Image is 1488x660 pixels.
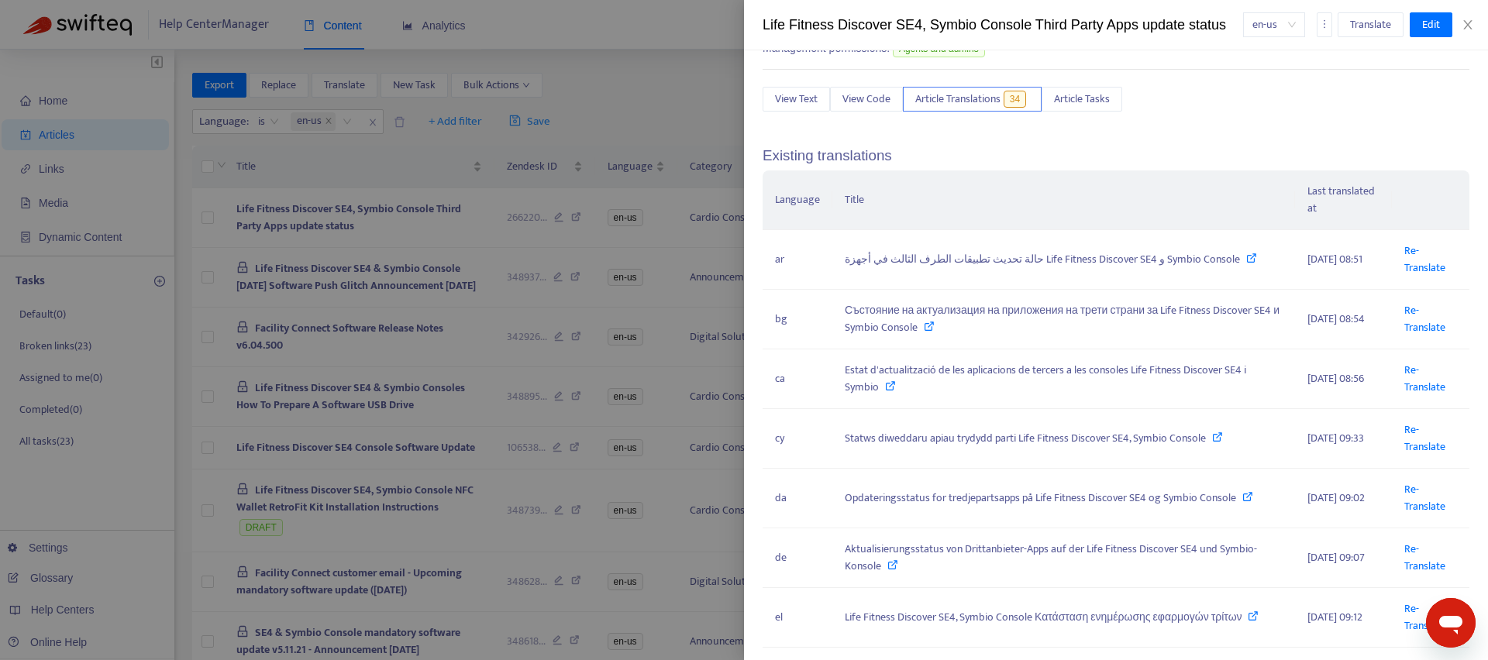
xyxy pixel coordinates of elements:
button: View Code [830,87,903,112]
td: da [763,469,832,528]
span: en-us [1252,13,1296,36]
td: cy [763,409,832,469]
td: [DATE] 09:12 [1295,588,1392,648]
div: Life Fitness Discover SE4, Symbio Console Third Party Apps update status [763,15,1243,36]
a: Re-Translate [1404,301,1445,336]
a: Re-Translate [1404,361,1445,396]
th: Last translated at [1295,170,1392,230]
span: Translate [1350,16,1391,33]
th: Title [832,170,1295,230]
div: Life Fitness Discover SE4, Symbio Console Κατάσταση ενημέρωσης εφαρμογών τρίτων [845,609,1283,626]
button: Close [1457,18,1479,33]
td: bg [763,290,832,349]
span: Edit [1422,16,1440,33]
div: Estat d'actualització de les aplicacions de tercers a les consoles Life Fitness Discover SE4 i Sy... [845,362,1283,396]
a: Re-Translate [1404,540,1445,575]
button: more [1317,12,1332,37]
button: View Text [763,87,830,112]
h5: Existing translations [763,147,1469,165]
a: Re-Translate [1404,600,1445,634]
div: Opdateringsstatus for tredjepartsapps på Life Fitness Discover SE4 og Symbio Console [845,490,1283,507]
a: Re-Translate [1404,242,1445,277]
div: Aktualisierungsstatus von Drittanbieter-Apps auf der Life Fitness Discover SE4 und Symbio-Konsole [845,541,1283,575]
iframe: Button to launch messaging window [1426,598,1476,648]
td: ca [763,349,832,409]
a: Re-Translate [1404,480,1445,515]
span: Article Translations [915,91,1001,108]
span: 34 [1004,91,1026,108]
button: Edit [1410,12,1452,37]
div: Statws diweddaru apiau trydydd parti Life Fitness Discover SE4, Symbio Console [845,430,1283,447]
td: de [763,528,832,588]
button: Article Tasks [1042,87,1122,112]
span: more [1319,19,1330,29]
button: Translate [1338,12,1404,37]
div: Състояние на актуализация на приложения на трети страни за Life Fitness Discover SE4 и Symbio Con... [845,302,1283,336]
td: el [763,588,832,648]
span: Article Tasks [1054,91,1110,108]
span: close [1462,19,1474,31]
td: [DATE] 08:51 [1295,230,1392,290]
button: Article Translations34 [903,87,1042,112]
a: Re-Translate [1404,421,1445,455]
td: [DATE] 09:02 [1295,469,1392,528]
td: [DATE] 09:33 [1295,409,1392,469]
span: View Code [842,91,890,108]
div: حالة تحديث تطبيقات الطرف الثالث في أجهزة Life Fitness Discover SE4 و Symbio Console [845,251,1283,268]
th: Language [763,170,832,230]
td: [DATE] 09:07 [1295,528,1392,588]
td: [DATE] 08:54 [1295,290,1392,349]
td: ar [763,230,832,290]
span: View Text [775,91,818,108]
td: [DATE] 08:56 [1295,349,1392,409]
